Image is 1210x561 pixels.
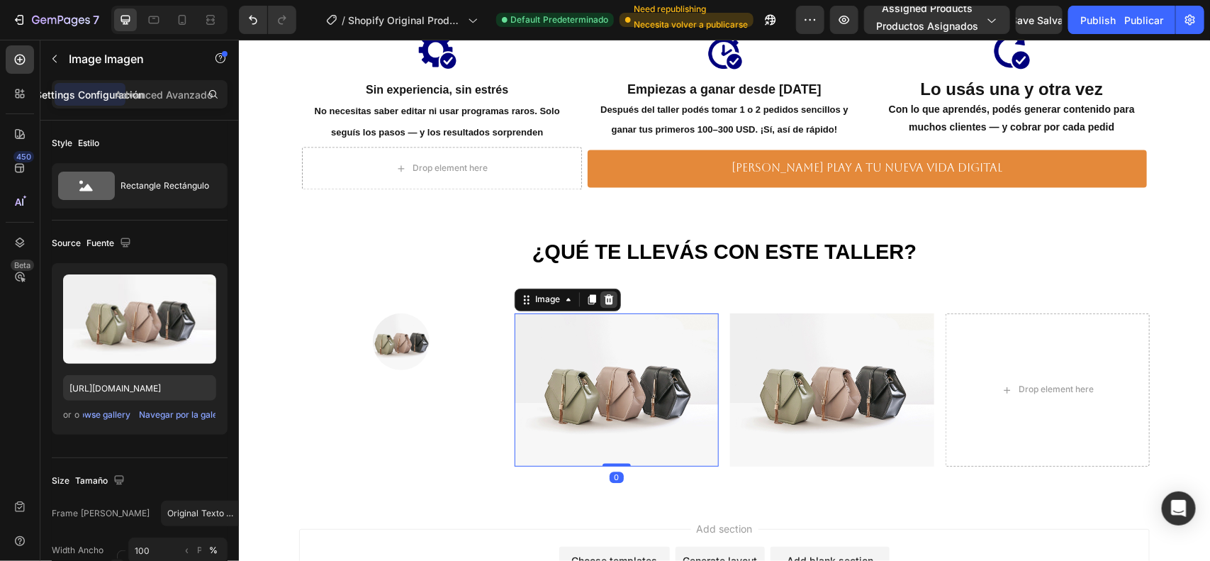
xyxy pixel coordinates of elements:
[444,513,519,528] div: Generate layout
[362,65,610,96] strong: Después del taller podés tomar 1 o 2 pedidos sencillos y ganar tus primeros 100–300 USD. ¡Sí, así...
[174,123,249,135] div: Drop element here
[52,507,150,520] label: Frame
[70,409,228,421] div: Browse gallery
[452,482,520,496] span: Add section
[93,11,99,28] p: 7
[78,138,99,148] sider-trans-text: Estilo
[276,274,480,427] img: image_demo.jpg
[36,87,145,102] p: Settings
[86,238,114,248] sider-trans-text: Fuente
[63,406,79,423] span: or
[634,19,748,30] sider-trans-text: Necesita volver a publicarse
[1124,14,1163,26] sider-trans-text: Publicar
[493,119,763,140] div: [PERSON_NAME] play a tu nueva vida digital
[1068,6,1175,34] button: PublishPublicar
[52,234,134,253] div: Source
[239,40,1210,561] iframe: Design area
[52,472,128,491] div: Size
[1080,13,1163,28] div: Publish
[510,13,608,26] span: Default
[864,6,1010,34] button: Assigned ProductsProductos asignados
[134,274,191,331] img: image_demo.jpg
[76,67,321,99] strong: No necesitas saber editar ni usar programas raros. Solo seguís los pasos — y los resultados sorpr...
[1016,6,1063,34] button: SaveSalvar
[63,375,216,401] input: https://example.com/image.jpg
[634,3,748,37] span: Need republishing
[1162,491,1196,526] div: Open Intercom Messenger
[11,260,34,271] div: Beta
[164,180,209,191] sider-trans-text: Rectángulo
[293,254,324,267] div: Image
[239,6,296,34] div: Undo/Redo
[75,475,108,486] sider-trans-text: Tamaño
[205,542,222,559] button: pxPx
[179,544,208,557] div: px
[185,542,202,559] button: %
[209,544,218,557] div: %
[548,513,634,528] div: Add blank section
[780,345,855,356] div: Drop element here
[543,14,608,25] sider-trans-text: Predeterminado
[348,13,462,28] span: Shopify Original Product Template
[1012,14,1068,26] span: Save
[1038,14,1068,26] sider-trans-text: Salvar
[682,40,864,60] strong: Lo usás una y otra vez
[127,45,269,57] strong: Sin experiencia, sin estrés
[6,6,106,34] button: 7
[650,65,896,94] strong: Con lo que aprendés, podés generar contenido para muchos clientes — y cobrar por cada pedid
[161,501,260,526] button: OriginalTexto original en
[69,50,189,67] p: Image
[201,508,268,518] sider-trans-text: Texto original en
[876,1,978,39] span: Assigned Products
[491,274,695,427] img: image_demo.jpg
[121,170,207,202] div: Rectangle
[371,433,385,444] div: 0
[388,43,583,57] strong: Empiezas a ganar desde [DATE]
[876,20,978,32] sider-trans-text: Productos asignados
[342,13,345,28] span: /
[63,274,216,364] img: preview-image
[78,545,103,555] sider-trans-text: Ancho
[79,89,145,101] sider-trans-text: Configuración
[139,409,228,420] sider-trans-text: Navegar por la galería
[74,409,79,420] sider-trans-text: o
[333,513,419,528] div: Choose templates
[293,201,678,224] strong: ¿QUÉ TE LLEVÁS CON ESTE TALLER?
[81,508,150,518] sider-trans-text: [PERSON_NAME]
[349,111,908,148] button: Dale play a tu nueva vida digital
[13,151,34,162] div: 450
[115,87,213,102] p: Advanced
[167,507,237,520] span: Original
[166,89,213,101] sider-trans-text: Avanzado
[104,52,144,66] sider-trans-text: Imagen
[82,408,216,422] button: Browse galleryNavegar por la galería
[198,545,208,555] sider-trans-text: Px
[52,137,99,150] div: Style
[52,544,103,557] label: Width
